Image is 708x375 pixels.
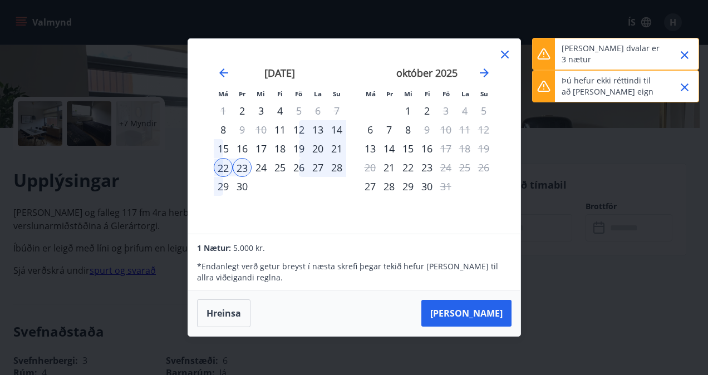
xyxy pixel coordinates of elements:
div: Aðeins innritun í boði [271,120,289,139]
small: Fö [295,90,302,98]
td: Choose fimmtudagur, 30. október 2025 as your check-in date. It’s available. [417,177,436,196]
td: Not available. laugardagur, 18. október 2025 [455,139,474,158]
td: Not available. föstudagur, 10. október 2025 [436,120,455,139]
div: 16 [417,139,436,158]
small: Su [333,90,341,98]
small: La [461,90,469,98]
div: 4 [271,101,289,120]
td: Choose föstudagur, 17. október 2025 as your check-in date. It’s available. [436,139,455,158]
td: Choose föstudagur, 5. september 2025 as your check-in date. It’s available. [289,101,308,120]
div: Aðeins útritun í boði [436,158,455,177]
strong: [DATE] [264,66,295,80]
td: Choose laugardagur, 27. september 2025 as your check-in date. It’s available. [308,158,327,177]
small: Mi [404,90,412,98]
td: Choose þriðjudagur, 7. október 2025 as your check-in date. It’s available. [380,120,399,139]
div: Move backward to switch to the previous month. [217,66,230,80]
td: Choose mánudagur, 8. september 2025 as your check-in date. It’s available. [214,120,233,139]
div: 7 [380,120,399,139]
div: Move forward to switch to the next month. [478,66,491,80]
td: Choose föstudagur, 3. október 2025 as your check-in date. It’s available. [436,101,455,120]
div: 14 [380,139,399,158]
div: 30 [233,177,252,196]
td: Choose þriðjudagur, 30. september 2025 as your check-in date. It’s available. [233,177,252,196]
small: La [314,90,322,98]
small: Su [480,90,488,98]
td: Choose mánudagur, 29. september 2025 as your check-in date. It’s available. [214,177,233,196]
td: Not available. mánudagur, 20. október 2025 [361,158,380,177]
button: [PERSON_NAME] [421,300,512,327]
td: Choose miðvikudagur, 17. september 2025 as your check-in date. It’s available. [252,139,271,158]
td: Choose miðvikudagur, 3. september 2025 as your check-in date. It’s available. [252,101,271,120]
div: 28 [380,177,399,196]
td: Choose föstudagur, 26. september 2025 as your check-in date. It’s available. [289,158,308,177]
div: 24 [252,158,271,177]
td: Choose fimmtudagur, 9. október 2025 as your check-in date. It’s available. [417,120,436,139]
td: Choose miðvikudagur, 15. október 2025 as your check-in date. It’s available. [399,139,417,158]
div: 29 [399,177,417,196]
div: Aðeins útritun í boði [233,120,252,139]
div: 2 [417,101,436,120]
div: 13 [308,120,327,139]
div: 16 [233,139,252,158]
td: Choose þriðjudagur, 2. september 2025 as your check-in date. It’s available. [233,101,252,120]
div: Aðeins útritun í boði [436,139,455,158]
td: Not available. miðvikudagur, 10. september 2025 [252,120,271,139]
td: Choose mánudagur, 13. október 2025 as your check-in date. It’s available. [361,139,380,158]
small: Þr [386,90,393,98]
td: Not available. sunnudagur, 12. október 2025 [474,120,493,139]
div: 21 [327,139,346,158]
div: Aðeins útritun í boði [436,177,455,196]
td: Not available. sunnudagur, 7. september 2025 [327,101,346,120]
td: Choose þriðjudagur, 28. október 2025 as your check-in date. It’s available. [380,177,399,196]
td: Not available. sunnudagur, 5. október 2025 [474,101,493,120]
small: Mi [257,90,265,98]
div: 15 [399,139,417,158]
div: Aðeins útritun í boði [436,101,455,120]
div: Aðeins innritun í boði [361,177,380,196]
td: Choose fimmtudagur, 23. október 2025 as your check-in date. It’s available. [417,158,436,177]
div: 27 [308,158,327,177]
p: Þú hefur ekki réttindi til að [PERSON_NAME] eign [562,75,660,97]
div: 20 [308,139,327,158]
td: Choose mánudagur, 15. september 2025 as your check-in date. It’s available. [214,139,233,158]
td: Choose fimmtudagur, 16. október 2025 as your check-in date. It’s available. [417,139,436,158]
td: Choose mánudagur, 27. október 2025 as your check-in date. It’s available. [361,177,380,196]
td: Choose föstudagur, 31. október 2025 as your check-in date. It’s available. [436,177,455,196]
td: Choose mánudagur, 6. október 2025 as your check-in date. It’s available. [361,120,380,139]
td: Choose sunnudagur, 28. september 2025 as your check-in date. It’s available. [327,158,346,177]
div: 14 [327,120,346,139]
div: Aðeins útritun í boði [289,101,308,120]
div: 22 [214,158,233,177]
td: Choose fimmtudagur, 25. september 2025 as your check-in date. It’s available. [271,158,289,177]
span: 5.000 kr. [233,243,265,253]
small: Fi [277,90,283,98]
td: Choose föstudagur, 12. september 2025 as your check-in date. It’s available. [289,120,308,139]
button: Close [675,46,694,65]
button: Close [675,78,694,97]
div: Aðeins útritun í boði [417,120,436,139]
div: Aðeins innritun í boði [380,158,399,177]
td: Not available. laugardagur, 25. október 2025 [455,158,474,177]
div: 17 [252,139,271,158]
td: Choose þriðjudagur, 16. september 2025 as your check-in date. It’s available. [233,139,252,158]
div: 18 [271,139,289,158]
td: Not available. sunnudagur, 19. október 2025 [474,139,493,158]
div: 23 [233,158,252,177]
p: [PERSON_NAME] dvalar er 3 nætur [562,43,660,65]
td: Not available. sunnudagur, 26. október 2025 [474,158,493,177]
div: Aðeins innritun í boði [361,139,380,158]
td: Choose þriðjudagur, 14. október 2025 as your check-in date. It’s available. [380,139,399,158]
td: Choose fimmtudagur, 18. september 2025 as your check-in date. It’s available. [271,139,289,158]
td: Not available. laugardagur, 6. september 2025 [308,101,327,120]
td: Choose miðvikudagur, 1. október 2025 as your check-in date. It’s available. [399,101,417,120]
td: Choose fimmtudagur, 4. september 2025 as your check-in date. It’s available. [271,101,289,120]
div: 25 [271,158,289,177]
div: 29 [214,177,233,196]
td: Choose föstudagur, 24. október 2025 as your check-in date. It’s available. [436,158,455,177]
td: Choose mánudagur, 1. september 2025 as your check-in date. It’s available. [214,101,233,120]
td: Choose miðvikudagur, 22. október 2025 as your check-in date. It’s available. [399,158,417,177]
small: Fi [425,90,430,98]
div: 1 [399,101,417,120]
td: Not available. laugardagur, 4. október 2025 [455,101,474,120]
td: Choose fimmtudagur, 2. október 2025 as your check-in date. It’s available. [417,101,436,120]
